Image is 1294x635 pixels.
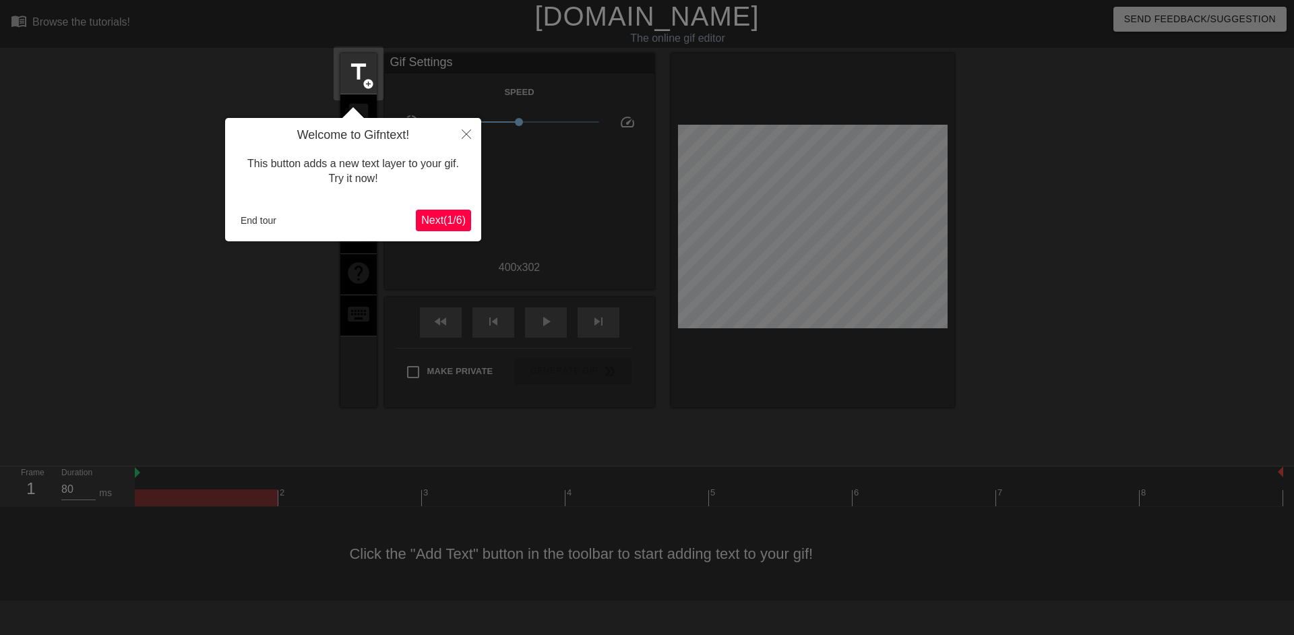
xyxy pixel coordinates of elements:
button: Close [452,118,481,149]
div: This button adds a new text layer to your gif. Try it now! [235,143,471,200]
button: End tour [235,210,282,231]
h4: Welcome to Gifntext! [235,128,471,143]
span: Next ( 1 / 6 ) [421,214,466,226]
button: Next [416,210,471,231]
